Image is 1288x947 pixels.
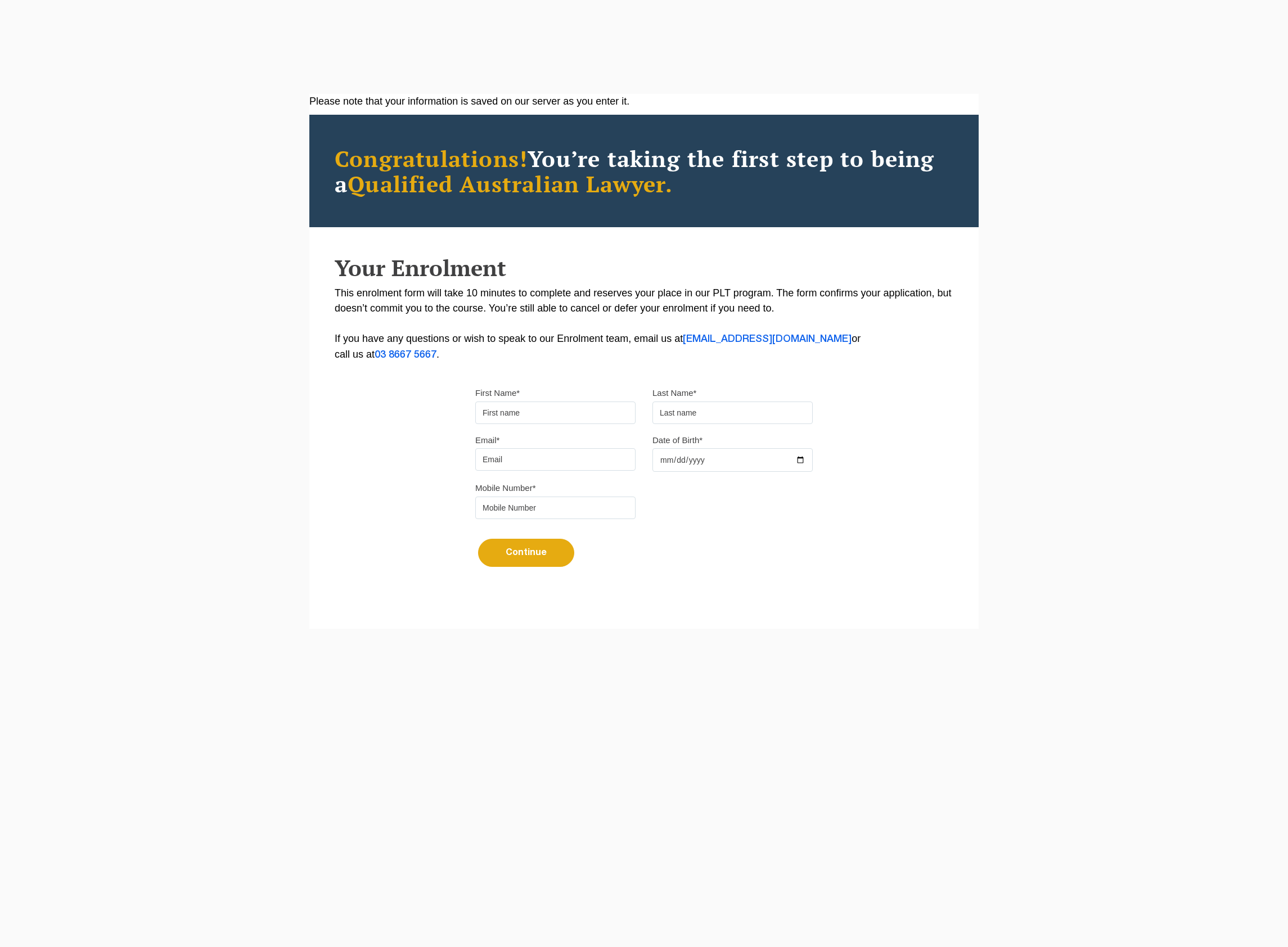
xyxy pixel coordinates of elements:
[475,482,536,494] label: Mobile Number*
[475,497,636,519] input: Mobile Number
[652,387,696,399] label: Last Name*
[335,255,953,280] h2: Your Enrolment
[652,402,813,424] input: Last name
[475,387,520,399] label: First Name*
[475,402,636,424] input: First name
[335,146,953,196] h2: You’re taking the first step to being a
[683,335,852,344] a: [EMAIL_ADDRESS][DOMAIN_NAME]
[475,435,499,446] label: Email*
[475,448,636,471] input: Email
[309,94,979,109] div: Please note that your information is saved on our server as you enter it.
[652,435,702,446] label: Date of Birth*
[348,169,673,199] span: Qualified Australian Lawyer.
[335,286,953,363] p: This enrolment form will take 10 minutes to complete and reserves your place in our PLT program. ...
[478,539,574,567] button: Continue
[375,350,436,359] a: 03 8667 5667
[335,143,528,173] span: Congratulations!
